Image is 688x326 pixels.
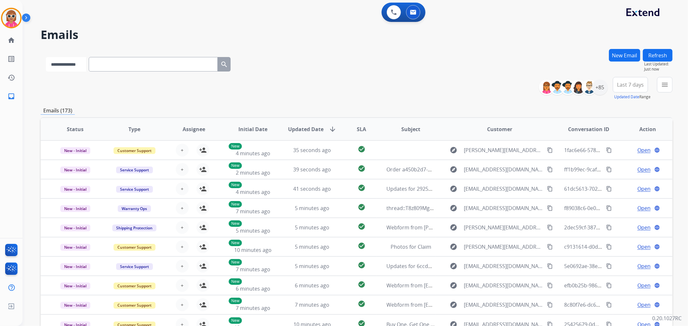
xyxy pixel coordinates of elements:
[387,301,533,308] span: Webform from [EMAIL_ADDRESS][DOMAIN_NAME] on [DATE]
[464,282,543,289] span: [EMAIL_ADDRESS][DOMAIN_NAME]
[234,246,272,254] span: 10 minutes ago
[450,262,457,270] mat-icon: explore
[606,283,612,288] mat-icon: content_copy
[181,166,184,173] span: +
[487,125,512,133] span: Customer
[654,167,660,172] mat-icon: language
[547,283,553,288] mat-icon: content_copy
[613,118,673,140] th: Action
[450,282,457,289] mat-icon: explore
[644,67,673,72] span: Just now
[236,169,270,176] span: 2 minutes ago
[199,224,207,231] mat-icon: person_add
[654,302,660,308] mat-icon: language
[654,263,660,269] mat-icon: language
[116,186,153,193] span: Service Support
[614,94,639,100] button: Updated Date
[60,186,90,193] span: New - Initial
[606,225,612,230] mat-icon: content_copy
[643,49,673,62] button: Refresh
[2,9,20,27] img: avatar
[238,125,267,133] span: Initial Date
[236,285,270,292] span: 6 minutes ago
[236,208,270,215] span: 7 minutes ago
[564,224,661,231] span: 2dec59cf-387d-4d66-9caa-2e6896779fee
[199,146,207,154] mat-icon: person_add
[176,144,189,157] button: +
[176,298,189,311] button: +
[654,244,660,250] mat-icon: language
[464,243,543,251] span: [PERSON_NAME][EMAIL_ADDRESS][PERSON_NAME][DOMAIN_NAME]
[229,182,242,188] p: New
[236,150,270,157] span: 4 minutes ago
[288,125,324,133] span: Updated Date
[229,201,242,207] p: New
[464,146,543,154] span: [PERSON_NAME][EMAIL_ADDRESS][DOMAIN_NAME]
[568,125,609,133] span: Conversation ID
[450,166,457,173] mat-icon: explore
[229,162,242,169] p: New
[606,147,612,153] mat-icon: content_copy
[464,185,543,193] span: [EMAIL_ADDRESS][DOMAIN_NAME]
[464,301,543,309] span: [EMAIL_ADDRESS][DOMAIN_NAME]
[60,147,90,154] span: New - Initial
[199,262,207,270] mat-icon: person_add
[229,143,242,149] p: New
[220,61,228,68] mat-icon: search
[450,146,457,154] mat-icon: explore
[229,220,242,227] p: New
[229,317,242,324] p: New
[564,263,662,270] span: 5e0692ae-38e4-4aa4-a7c5-5b641ccf21e3
[387,166,501,173] span: Order a450b2d7-bd91-4eb8-a75e-c5c4ddbf82f5
[183,125,205,133] span: Assignee
[450,301,457,309] mat-icon: explore
[236,304,270,312] span: 7 minutes ago
[547,263,553,269] mat-icon: content_copy
[654,205,660,211] mat-icon: language
[652,314,682,322] p: 0.20.1027RC
[564,147,661,154] span: 1fac6e66-5789-4c97-b5d4-13619f01a127
[547,205,553,211] mat-icon: content_copy
[176,221,189,234] button: +
[609,49,640,62] button: New Email
[637,301,651,309] span: Open
[564,205,660,212] span: f89038c6-0e0c-469a-9de4-abf8f791ead6
[644,62,673,67] span: Last Updated:
[358,203,365,211] mat-icon: check_circle
[293,185,331,192] span: 41 seconds ago
[358,300,365,308] mat-icon: check_circle
[637,185,651,193] span: Open
[229,278,242,285] p: New
[176,279,189,292] button: +
[547,167,553,172] mat-icon: content_copy
[387,263,571,270] span: Updates for 6ccd44c9-3325-454a-9104-6f1efc2aede2_Mikee [PERSON_NAME]
[637,243,651,251] span: Open
[464,166,543,173] span: [EMAIL_ADDRESS][DOMAIN_NAME]
[637,282,651,289] span: Open
[176,202,189,215] button: +
[236,188,270,196] span: 4 minutes ago
[60,167,90,173] span: New - Initial
[60,263,90,270] span: New - Initial
[181,282,184,289] span: +
[181,243,184,251] span: +
[199,301,207,309] mat-icon: person_add
[613,77,648,92] button: Last 7 days
[464,204,543,212] span: [EMAIL_ADDRESS][DOMAIN_NAME]
[606,244,612,250] mat-icon: content_copy
[450,224,457,231] mat-icon: explore
[7,92,15,100] mat-icon: inbox
[181,224,184,231] span: +
[114,147,155,154] span: Customer Support
[176,182,189,195] button: +
[199,166,207,173] mat-icon: person_add
[181,146,184,154] span: +
[358,165,365,172] mat-icon: check_circle
[128,125,140,133] span: Type
[387,224,573,231] span: Webform from [PERSON_NAME][EMAIL_ADDRESS][DOMAIN_NAME] on [DATE]
[7,36,15,44] mat-icon: home
[661,81,669,89] mat-icon: menu
[229,240,242,246] p: New
[606,302,612,308] mat-icon: content_copy
[118,205,151,212] span: Warranty Ops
